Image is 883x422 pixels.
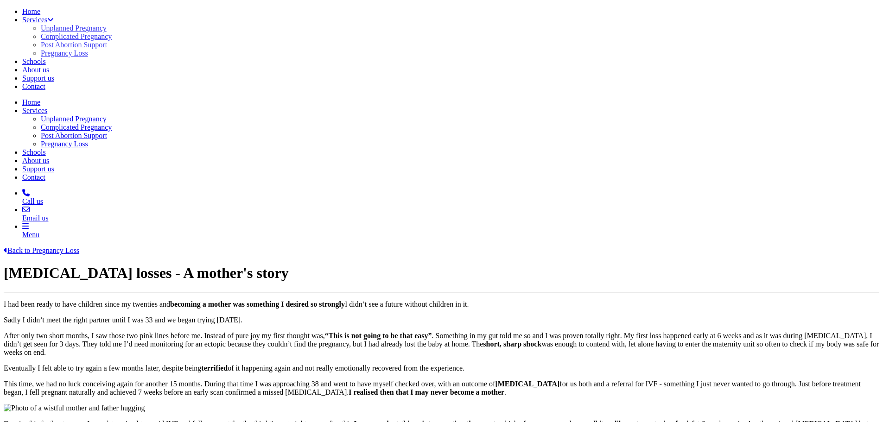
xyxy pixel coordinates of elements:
[22,74,54,82] a: Support us
[22,7,40,15] a: Home
[22,165,54,173] a: Support us
[22,66,49,74] a: About us
[22,98,40,106] a: Home
[22,82,45,90] a: Contact
[22,173,45,181] a: Contact
[4,246,79,254] a: Back to Pregnancy Loss
[483,340,541,348] strong: short, sharp shock
[4,300,879,309] p: I had been ready to have children since my twenties and I didn’t see a future without children in...
[41,115,107,123] a: Unplanned Pregnancy
[4,316,879,324] p: Sadly I didn’t meet the right partner until I was 33 and we began trying [DATE].
[4,265,879,282] h1: [MEDICAL_DATA] losses - A mother's story
[4,380,879,397] p: This time, we had no luck conceiving again for another 15 months. During that time I was approach...
[349,388,504,396] strong: I realised then that I may never become a mother
[22,206,879,222] a: Email us
[41,49,88,57] a: Pregnancy Loss
[22,107,47,114] a: Services
[41,140,88,148] a: Pregnancy Loss
[41,123,112,131] a: Complicated Pregnancy
[4,364,879,372] p: Eventually I felt able to try again a few months later, despite being of it happening again and n...
[495,380,559,388] strong: [MEDICAL_DATA]
[22,157,49,164] a: About us
[4,332,879,357] p: After only two short months, I saw those two pink lines before me. Instead of pure joy my first t...
[22,189,879,206] a: Call us
[22,214,879,222] div: Email us
[22,148,46,156] a: Schools
[22,197,879,206] div: Call us
[41,24,107,32] a: Unplanned Pregnancy
[41,132,107,139] a: Post Abortion Support
[41,32,112,40] a: Complicated Pregnancy
[22,16,54,24] a: Services
[22,231,879,239] div: Menu
[201,364,228,372] strong: terrified
[22,57,46,65] a: Schools
[22,222,879,239] a: Menu
[325,332,432,340] strong: “This is not going to be that easy”
[41,41,107,49] a: Post Abortion Support
[170,300,345,308] strong: becoming a mother was something I desired so strongly
[4,404,145,412] img: Photo of a wistful mother and father hugging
